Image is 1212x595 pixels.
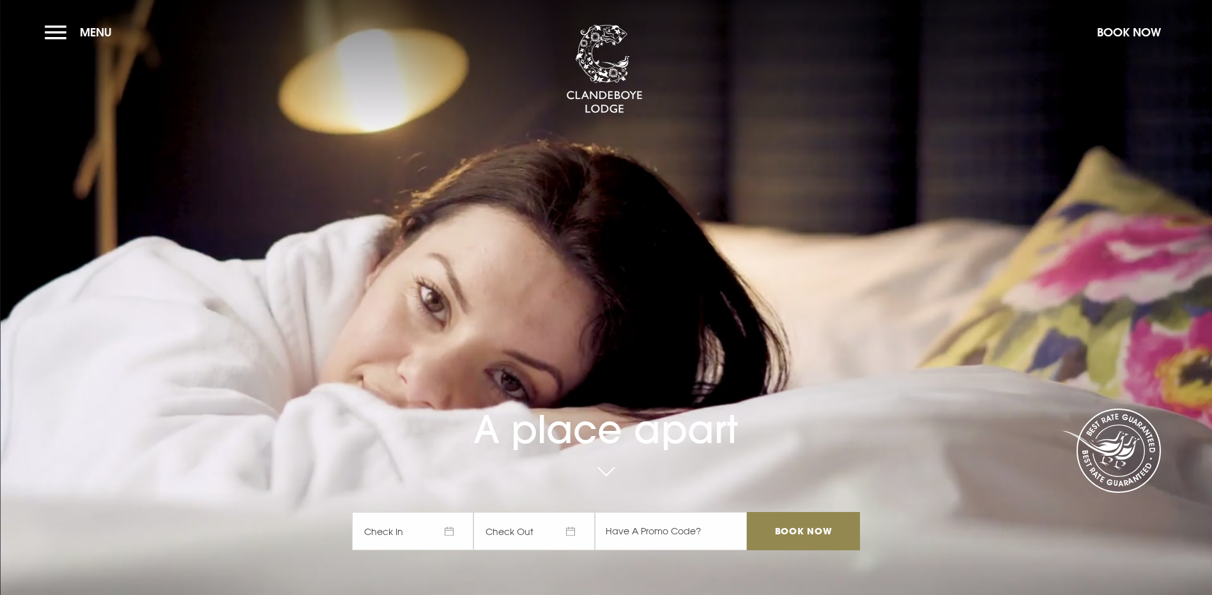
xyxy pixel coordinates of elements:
[352,512,473,550] span: Check In
[45,19,118,46] button: Menu
[566,25,643,114] img: Clandeboye Lodge
[1091,19,1167,46] button: Book Now
[747,512,859,550] input: Book Now
[595,512,747,550] input: Have A Promo Code?
[473,512,595,550] span: Check Out
[352,370,859,452] h1: A place apart
[80,25,112,40] span: Menu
